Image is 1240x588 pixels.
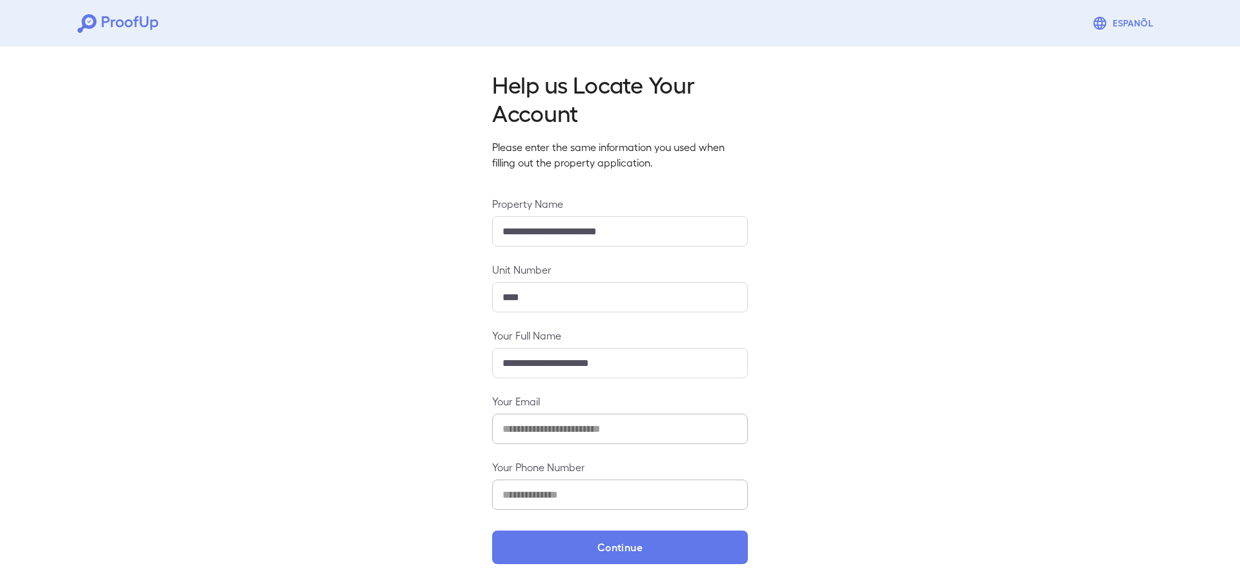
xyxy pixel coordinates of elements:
label: Your Phone Number [492,460,748,474]
h2: Help us Locate Your Account [492,70,748,127]
label: Your Full Name [492,328,748,343]
p: Please enter the same information you used when filling out the property application. [492,139,748,170]
button: Continue [492,531,748,564]
button: Espanõl [1087,10,1162,36]
label: Unit Number [492,262,748,277]
label: Your Email [492,394,748,409]
label: Property Name [492,196,748,211]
